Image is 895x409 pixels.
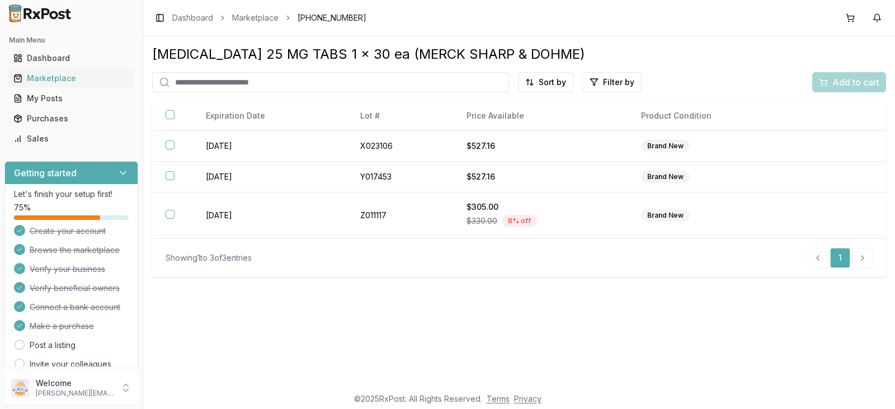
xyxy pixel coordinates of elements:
[347,101,453,131] th: Lot #
[453,101,628,131] th: Price Available
[30,359,111,370] a: Invite your colleagues
[192,101,347,131] th: Expiration Date
[4,49,138,67] button: Dashboard
[172,12,213,23] a: Dashboard
[539,77,566,88] span: Sort by
[9,109,134,129] a: Purchases
[36,389,114,398] p: [PERSON_NAME][EMAIL_ADDRESS][DOMAIN_NAME]
[467,201,614,213] div: $305.00
[9,129,134,149] a: Sales
[13,73,129,84] div: Marketplace
[30,321,94,332] span: Make a purchase
[172,12,366,23] nav: breadcrumb
[30,302,120,313] span: Connect a bank account
[9,36,134,45] h2: Main Menu
[467,171,614,182] div: $527.16
[192,162,347,192] td: [DATE]
[30,340,76,351] a: Post a listing
[641,209,690,222] div: Brand New
[514,394,541,403] a: Privacy
[9,48,134,68] a: Dashboard
[347,162,453,192] td: Y017453
[30,225,106,237] span: Create your account
[232,12,279,23] a: Marketplace
[30,264,105,275] span: Verify your business
[582,72,642,92] button: Filter by
[152,45,886,63] div: [MEDICAL_DATA] 25 MG TABS 1 x 30 ea (MERCK SHARP & DOHME)
[30,283,120,294] span: Verify beneficial owners
[9,88,134,109] a: My Posts
[166,252,252,264] div: Showing 1 to 3 of 3 entries
[641,171,690,183] div: Brand New
[808,248,873,268] nav: pagination
[11,379,29,397] img: User avatar
[13,93,129,104] div: My Posts
[14,202,31,213] span: 75 %
[4,4,76,22] img: RxPost Logo
[9,68,134,88] a: Marketplace
[603,77,634,88] span: Filter by
[628,101,802,131] th: Product Condition
[4,110,138,128] button: Purchases
[14,189,129,200] p: Let's finish your setup first!
[14,166,77,180] h3: Getting started
[518,72,573,92] button: Sort by
[36,378,114,389] p: Welcome
[467,140,614,152] div: $527.16
[830,248,850,268] a: 1
[13,133,129,144] div: Sales
[192,192,347,239] td: [DATE]
[347,131,453,162] td: X023106
[4,130,138,148] button: Sales
[192,131,347,162] td: [DATE]
[30,245,120,256] span: Browse the marketplace
[13,53,129,64] div: Dashboard
[298,12,366,23] span: [PHONE_NUMBER]
[13,113,129,124] div: Purchases
[4,90,138,107] button: My Posts
[487,394,510,403] a: Terms
[4,69,138,87] button: Marketplace
[502,215,537,227] div: 8 % off
[467,215,497,227] span: $330.00
[641,140,690,152] div: Brand New
[347,192,453,239] td: Z011117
